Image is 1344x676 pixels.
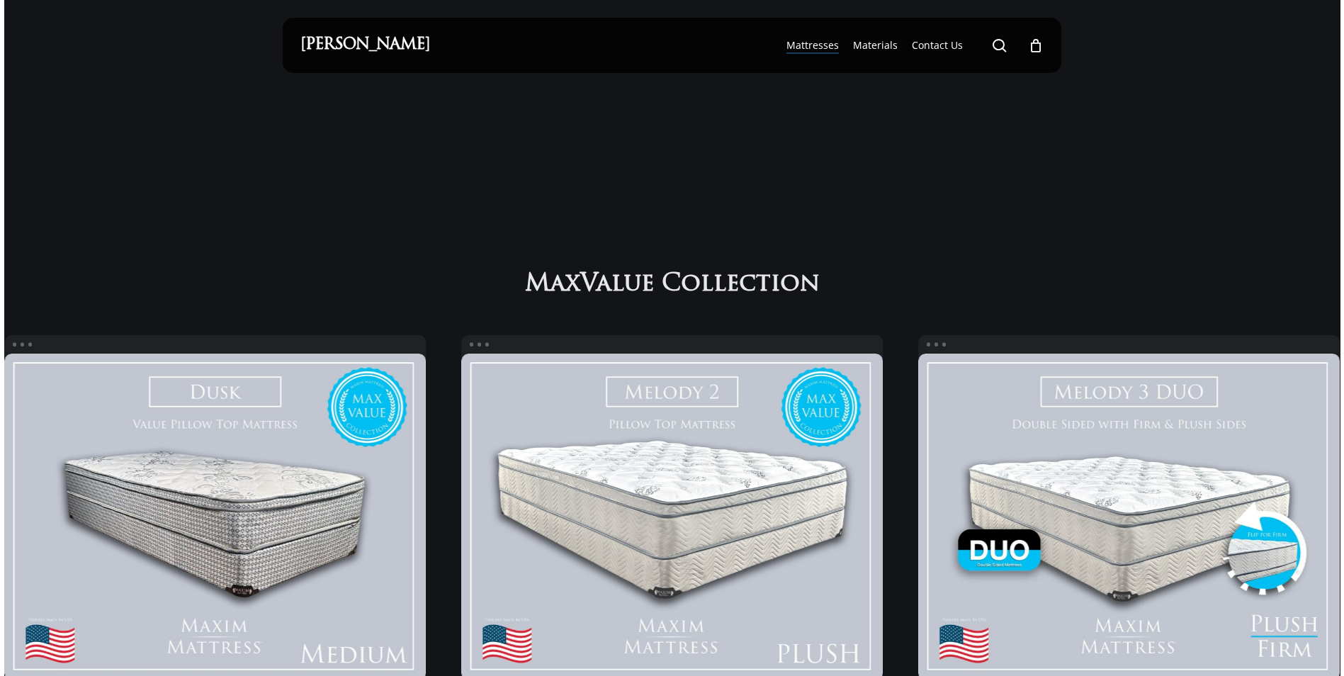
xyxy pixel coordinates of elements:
a: [PERSON_NAME] [300,38,430,53]
a: Contact Us [912,38,963,52]
span: Collection [662,270,820,299]
nav: Main Menu [779,18,1044,73]
a: Materials [853,38,898,52]
a: Mattresses [786,38,839,52]
span: MaxValue [525,270,654,299]
a: Cart [1028,38,1044,53]
h2: MaxValue Collection [518,268,826,299]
